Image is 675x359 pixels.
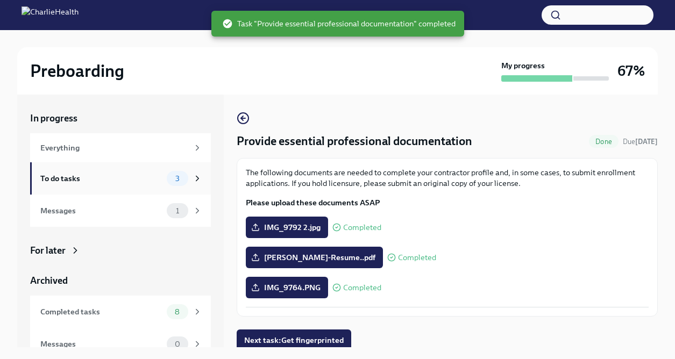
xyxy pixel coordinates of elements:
span: Completed [343,284,381,292]
label: IMG_9792 2.jpg [246,217,328,238]
span: IMG_9764.PNG [253,282,321,293]
span: Next task : Get fingerprinted [244,335,344,346]
span: Due [623,138,658,146]
span: Completed [343,224,381,232]
a: Messages1 [30,195,211,227]
span: August 26th, 2025 09:00 [623,137,658,147]
strong: My progress [501,60,545,71]
label: [PERSON_NAME]-Resume..pdf [246,247,383,268]
div: Messages [40,338,162,350]
img: CharlieHealth [22,6,79,24]
a: Completed tasks8 [30,296,211,328]
a: To do tasks3 [30,162,211,195]
span: 3 [169,175,186,183]
a: In progress [30,112,211,125]
h2: Preboarding [30,60,124,82]
a: Archived [30,274,211,287]
h3: 67% [617,61,645,81]
span: [PERSON_NAME]-Resume..pdf [253,252,375,263]
span: Completed [398,254,436,262]
a: Everything [30,133,211,162]
div: Completed tasks [40,306,162,318]
span: 1 [169,207,186,215]
button: Next task:Get fingerprinted [237,329,351,351]
span: 0 [168,340,187,348]
p: The following documents are needed to complete your contractor profile and, in some cases, to sub... [246,167,649,189]
strong: [DATE] [635,138,658,146]
h4: Provide essential professional documentation [237,133,472,149]
span: IMG_9792 2.jpg [253,222,321,233]
label: IMG_9764.PNG [246,277,328,298]
strong: Please upload these documents ASAP [246,198,380,207]
div: Messages [40,205,162,217]
div: Everything [40,142,188,154]
div: For later [30,244,66,257]
a: For later [30,244,211,257]
span: 8 [168,308,186,316]
span: Task "Provide essential professional documentation" completed [222,18,456,29]
div: To do tasks [40,173,162,184]
span: Done [589,138,619,146]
